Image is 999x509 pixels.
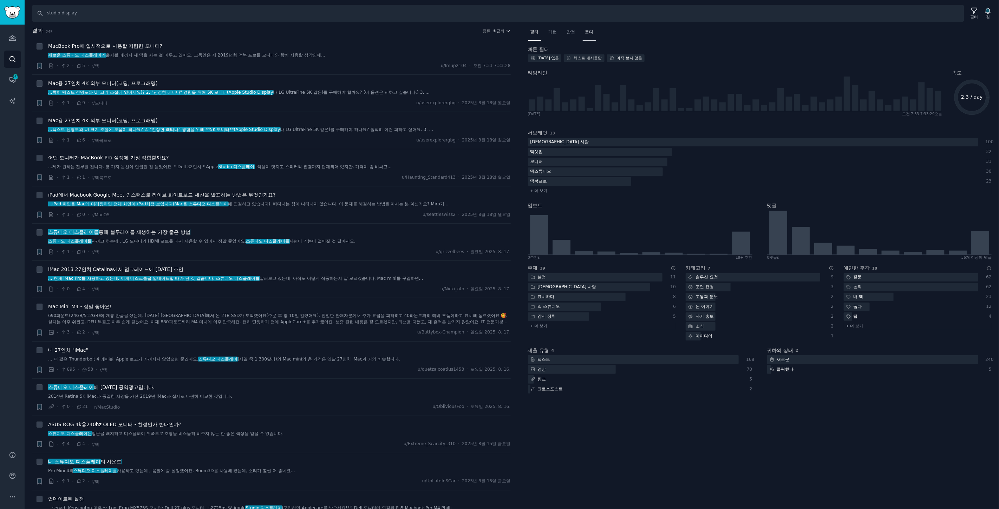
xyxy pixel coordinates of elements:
[458,100,459,105] font: ·
[48,495,84,503] a: 업데이트된 설정
[854,294,863,299] font: 내 맥
[422,478,456,483] font: u/UpLateInSCar
[467,404,468,409] font: ·
[91,330,99,335] font: r/맥
[91,250,99,254] font: r/맥
[78,367,79,372] font: ·
[585,29,594,34] font: 묻다
[48,421,181,428] a: ASUS ROG 4k@240hz OLED 모니터 - 찬성인가 반대인가?
[48,164,218,169] font: ...제가 원하는 전부일 겁니다. 몇 가지 옵션이 언급된 걸 들었어요. * Dell 32인치 * Apple
[736,255,752,259] font: 18+ 추천
[117,468,295,473] font: 사용하고 있는데 , 음질에 좀 실망했어요. Boom3D를 사용해 봤는데, 소리가 훨씬 더 좋네요...
[92,431,284,436] font: 창문을 배치하고 디스플레이 뒤쪽으로 조명을 비스듬히 비추지 않는 한 좋은 색상을 얻을 수 없습니다.
[72,441,73,447] font: ·
[94,384,153,390] font: 에 [DATE] 공익광고입니다
[538,56,559,60] font: [DATE] 없음
[91,175,111,180] font: r/맥북프로
[528,112,541,116] font: [DATE]
[48,229,190,236] a: 스튜디오 디스플레이를통해 블루레이를 재생하는 가장 좋은 방법
[67,138,70,143] font: 1
[423,212,456,217] font: u/seattleswiss2
[777,357,790,362] font: 새로운
[48,496,84,502] font: 업데이트된 설정
[67,212,70,217] font: 1
[273,90,360,95] font: 나 LG UltraFine 5K 같은)를 구매해야 할까요
[831,333,834,338] font: 1
[530,189,547,193] font: + 더 보기
[528,348,549,353] font: 제출 유형
[854,304,862,309] font: 돕다
[92,239,246,244] font: 사려고 하는데 , LG 모니터의 HDMI 포트를 다시 사용할 수 있어서 정말 좋았어요.
[90,404,92,410] font: ·
[746,357,754,362] font: 168
[750,386,752,391] font: 2
[82,212,85,217] font: 0
[462,478,510,483] font: 2025년 8월 15일 금요일
[67,63,70,68] font: 2
[48,356,511,363] a: ... 더 짧은 Thunderbolt 4 케이블. Apple 로고가 가려지지 않았으면 좋겠네요.스튜디오 디스플레이(세일 중 1,300달러)와 Mac mini의 총 가격은 옛날...
[493,29,504,33] font: 최근의
[986,294,992,299] font: 23
[57,249,58,254] font: ·
[72,404,73,410] font: ·
[57,63,58,68] font: ·
[48,154,169,161] a: 어떤 모니터가 MacBook Pro 설정에 가장 적합할까요?
[831,314,834,319] font: 2
[12,74,19,79] span: 462
[57,330,58,335] font: ·
[48,468,511,474] a: Pro Mini 4와스튜디오 디스플레이를사용하고 있는데 , 음질에 좀 실망했어요. Boom3D를 사용해 봤는데, 소리가 훨씬 더 좋네요...
[986,149,992,154] font: 32
[48,384,94,390] font: 스튜디오 디스플레이
[467,249,468,254] font: ·
[82,478,85,483] font: 2
[67,286,70,291] font: 0
[458,175,459,180] font: ·
[48,394,511,400] a: 2014년 Retina 5K iMac과 동일한 사양을 가진 2019년 iMac과 실제로 나란히 비교한 것입니다.
[48,118,158,123] font: Mac용 27인치 4K 외부 모니터(코딩, 프로그래밍)
[473,63,511,68] font: 오전 7:33 7:33:28
[48,357,198,362] font: ... 더 짧은 Thunderbolt 4 케이블. Apple 로고가 가려지지 않았으면 좋겠네요.
[367,127,433,132] font: ? 솔직히 이건 피하고 싶어요. 3. ...
[91,212,109,217] font: r/MacOS
[462,100,510,105] font: 2025년 8월 18일 월요일
[88,367,93,372] font: 53
[670,275,676,279] font: 11
[198,357,238,362] font: 스튜디오 디스플레이
[260,276,290,281] font: 살펴보고 있는데
[48,164,511,170] a: ...제가 원하는 전부일 겁니다. 몇 가지 옵션이 언급된 걸 들었어요. * Dell 32인치 * AppleStudio 디스플레이. 색상이 멋지고 스피커와 웹캠까지 탑재되어 있...
[87,63,89,68] font: ·
[952,70,962,75] font: 속도
[844,265,870,271] font: 예민한 후각
[100,459,122,464] font: 의 사운드
[73,468,117,473] font: 스튜디오 디스플레이를
[48,90,511,96] a: ...특히 텍스트 선명도와 UI 크기 조절에 있어서요)? 2. "진정한 레티나" 경험을 위해 5K 모니터(Apple Studio Display나 LG UltraFine 5K ...
[767,255,770,259] font: 0
[67,175,70,180] font: 1
[696,304,714,309] font: 돈 이야기
[467,330,468,335] font: ·
[471,286,511,291] font: 일요일 2025. 8. 17.
[72,212,73,217] font: ·
[462,138,510,143] font: 2025년 8월 18일 월요일
[91,138,111,143] font: r/맥북프로
[696,275,718,279] font: 솔루션 요청
[82,249,85,254] font: 0
[48,384,155,391] a: 스튜디오 디스플레이에 [DATE] 공익광고입니다.
[48,313,511,325] a: 690파운드(24GB/512GB)에 개봉 반품을 샀는데, [DATE] [GEOGRAPHIC_DATA]에서 온 2TB SSD가 도착했어요(주문 후 총 10일 걸렸어요). 친절한...
[72,478,73,484] font: ·
[483,29,490,33] font: 종류
[48,229,99,235] font: 스튜디오 디스플레이를
[538,304,560,309] font: 맥 스튜디오
[72,286,73,292] font: ·
[846,324,863,328] font: + 더 보기
[986,169,992,174] font: 30
[982,6,994,21] button: 길
[57,367,58,372] font: ·
[831,294,834,299] font: 2
[67,100,70,105] font: 1
[530,255,538,259] font: 추천
[82,286,85,291] font: 4
[228,201,269,206] font: 에 연결하고 있습니다
[360,90,430,95] font: ? (이 옵션은 피하고 싶습니다.) 3. ...
[67,478,70,483] font: 1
